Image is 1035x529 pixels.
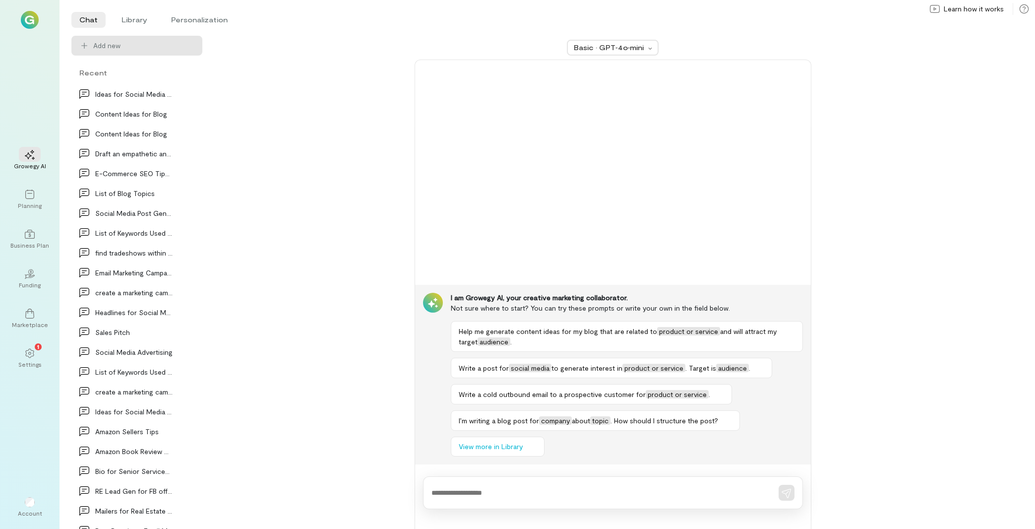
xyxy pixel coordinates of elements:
[451,358,772,378] button: Write a post forsocial mediato generate interest inproduct or service. Target isaudience.
[709,390,710,398] span: .
[93,41,194,51] span: Add new
[509,364,551,372] span: social media
[18,509,42,517] div: Account
[95,387,173,397] div: create a marketing campaign for [PERSON_NAME] (A w…
[95,307,173,318] div: Headlines for Social Media Ads
[451,303,803,313] div: Not sure where to start? You can try these prompts or write your own in the field below.
[95,466,173,476] div: Bio for Senior Services Company
[12,261,48,297] a: Funding
[478,337,510,346] span: audience
[459,327,777,346] span: and will attract my target
[12,142,48,178] a: Growegy AI
[657,327,720,335] span: product or service
[95,506,173,516] div: Mailers for Real Estate Ideas
[95,228,173,238] div: List of Keywords Used for Product Search
[37,342,39,351] span: 1
[944,4,1004,14] span: Learn how it works
[95,248,173,258] div: find tradeshows within 50 miles of [GEOGRAPHIC_DATA] for…
[12,321,48,329] div: Marketplace
[95,188,173,198] div: List of Blog Topics
[610,416,718,425] span: . How should I structure the post?
[539,416,572,425] span: company
[95,327,173,337] div: Sales Pitch
[95,168,173,179] div: E-Commerce SEO Tips and Tricks
[749,364,750,372] span: .
[510,337,512,346] span: .
[716,364,749,372] span: audience
[459,416,539,425] span: I’m writing a blog post for
[95,347,173,357] div: Social Media Advertising
[12,301,48,336] a: Marketplace
[10,241,49,249] div: Business Plan
[12,489,48,525] div: Account
[14,162,46,170] div: Growegy AI
[18,360,42,368] div: Settings
[574,43,645,53] div: Basic · GPT‑4o‑mini
[95,367,173,377] div: List of Keywords Used for Product Search
[19,281,41,289] div: Funding
[95,287,173,298] div: create a marketing campaign with budget $1000 for…
[163,12,236,28] li: Personalization
[95,406,173,417] div: Ideas for Social Media about Company or Product
[71,12,106,28] li: Chat
[95,208,173,218] div: Social Media Post Generation
[95,109,173,119] div: Content Ideas for Blog
[685,364,716,372] span: . Target is
[71,67,202,78] div: Recent
[95,486,173,496] div: RE Lead Gen for FB off Market
[12,221,48,257] a: Business Plan
[451,384,732,404] button: Write a cold outbound email to a prospective customer forproduct or service.
[459,442,523,452] span: View more in Library
[459,327,657,335] span: Help me generate content ideas for my blog that are related to
[622,364,685,372] span: product or service
[459,390,646,398] span: Write a cold outbound email to a prospective customer for
[451,437,545,457] button: View more in Library
[451,410,740,431] button: I’m writing a blog post forcompanyabouttopic. How should I structure the post?
[12,340,48,376] a: Settings
[646,390,709,398] span: product or service
[18,201,42,209] div: Planning
[590,416,610,425] span: topic
[459,364,509,372] span: Write a post for
[95,267,173,278] div: Email Marketing Campaign
[95,148,173,159] div: Draft an empathetic and solution-oriented respons…
[12,182,48,217] a: Planning
[572,416,590,425] span: about
[451,321,803,352] button: Help me generate content ideas for my blog that are related toproduct or serviceand will attract ...
[95,426,173,437] div: Amazon Sellers Tips
[451,293,803,303] div: I am Growegy AI, your creative marketing collaborator.
[95,89,173,99] div: Ideas for Social Media about Company or Product
[551,364,622,372] span: to generate interest in
[114,12,155,28] li: Library
[95,446,173,457] div: Amazon Book Review Strategies
[95,129,173,139] div: Content Ideas for Blog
